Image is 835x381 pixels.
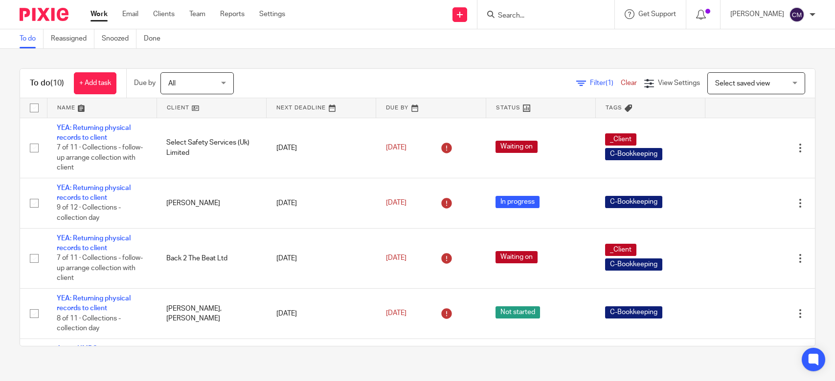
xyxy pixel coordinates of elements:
span: [DATE] [386,310,406,317]
a: Work [90,9,108,19]
span: C-Bookkeeping [605,258,662,271]
input: Search [497,12,585,21]
a: Snoozed [102,29,136,48]
span: _Client [605,244,636,256]
a: YEA: Returning physical records to client [57,235,131,252]
a: Team [189,9,205,19]
a: Email [122,9,138,19]
span: Not started [496,306,540,318]
span: All [168,80,176,87]
a: Attain HMRC agent authorisation for PAYE [57,345,126,362]
span: C-Bookkeeping [605,148,662,160]
span: View Settings [658,80,700,86]
a: Clients [153,9,175,19]
span: 7 of 11 · Collections - follow-up arrange collection with client [57,144,143,171]
td: [DATE] [267,178,376,228]
span: [DATE] [386,255,406,262]
td: Select Safety Services (Uk) Limited [157,118,266,178]
span: Filter [590,80,621,86]
img: Pixie [20,8,68,21]
span: Waiting on [496,141,538,153]
a: + Add task [74,72,116,94]
span: C-Bookkeeping [605,196,662,208]
img: svg%3E [789,7,805,22]
span: Select saved view [715,80,770,87]
span: 8 of 11 · Collections - collection day [57,315,121,332]
span: _Client [605,133,636,146]
td: Back 2 The Beat Ltd [157,228,266,288]
a: Settings [259,9,285,19]
td: [DATE] [267,228,376,288]
td: [DATE] [267,289,376,339]
span: Tags [606,105,622,110]
span: [DATE] [386,200,406,207]
span: [DATE] [386,144,406,151]
span: (1) [606,80,613,86]
td: [PERSON_NAME] [157,178,266,228]
span: Get Support [638,11,676,18]
h1: To do [30,78,64,88]
a: YEA: Returning physical records to client [57,125,131,141]
a: To do [20,29,44,48]
a: Reassigned [51,29,94,48]
span: Waiting on [496,251,538,263]
a: Reports [220,9,245,19]
p: Due by [134,78,156,88]
span: In progress [496,196,540,208]
span: 7 of 11 · Collections - follow-up arrange collection with client [57,255,143,282]
span: 9 of 12 · Collections - collection day [57,205,121,222]
a: Done [144,29,168,48]
span: C-Bookkeeping [605,306,662,318]
a: YEA: Returning physical records to client [57,295,131,312]
td: [PERSON_NAME], [PERSON_NAME] [157,289,266,339]
p: [PERSON_NAME] [730,9,784,19]
a: Clear [621,80,637,86]
span: (10) [50,79,64,87]
td: [DATE] [267,118,376,178]
a: YEA: Returning physical records to client [57,185,131,201]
